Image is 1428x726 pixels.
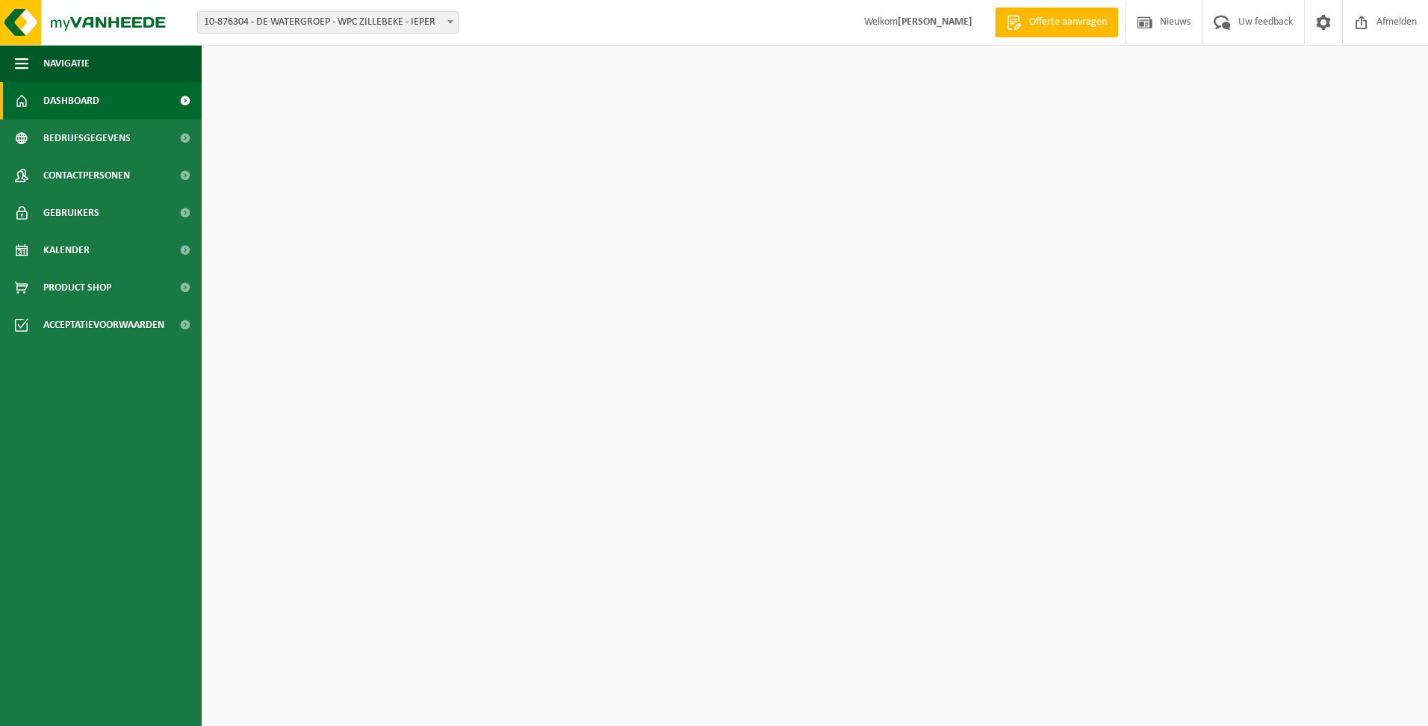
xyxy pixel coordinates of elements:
span: Dashboard [43,82,99,120]
strong: [PERSON_NAME] [898,16,972,28]
span: Contactpersonen [43,157,130,194]
span: Navigatie [43,45,90,82]
span: Offerte aanvragen [1025,15,1111,30]
a: Offerte aanvragen [995,7,1118,37]
span: Gebruikers [43,194,99,232]
span: 10-876304 - DE WATERGROEP - WPC ZILLEBEKE - IEPER [198,12,458,33]
span: Kalender [43,232,90,269]
span: Bedrijfsgegevens [43,120,131,157]
span: Acceptatievoorwaarden [43,306,164,344]
span: 10-876304 - DE WATERGROEP - WPC ZILLEBEKE - IEPER [197,11,459,34]
span: Product Shop [43,269,111,306]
